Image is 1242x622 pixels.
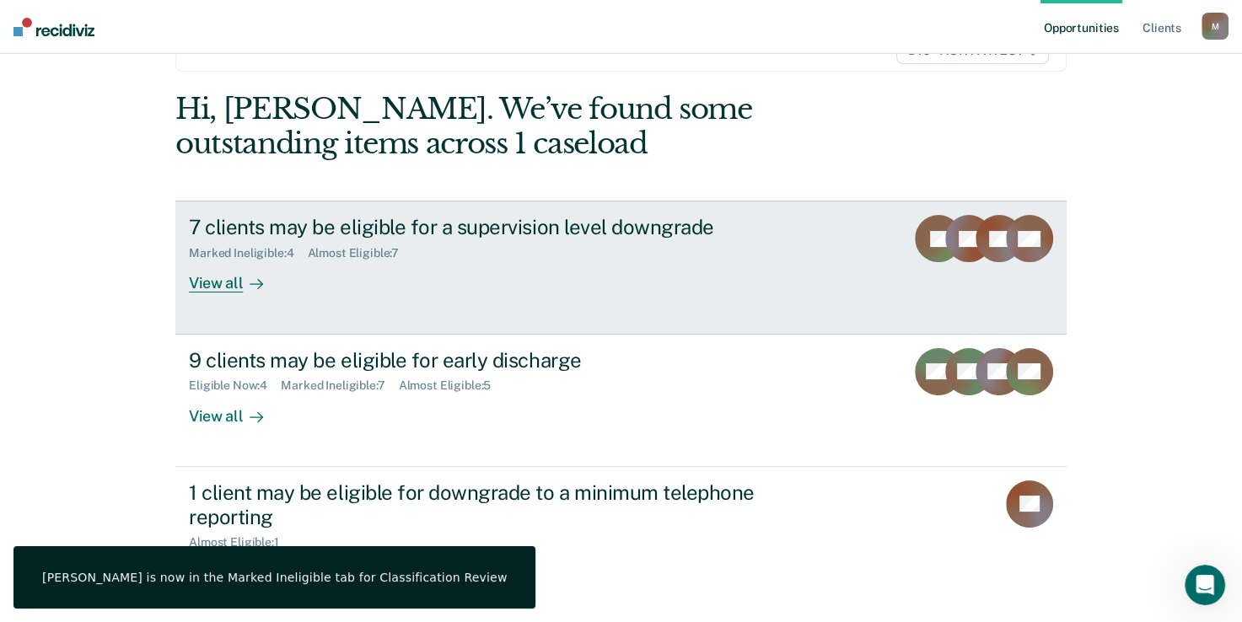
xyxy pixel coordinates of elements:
[189,260,283,293] div: View all
[175,201,1067,334] a: 7 clients may be eligible for a supervision level downgradeMarked Ineligible:4Almost Eligible:7Vi...
[189,215,781,239] div: 7 clients may be eligible for a supervision level downgrade
[13,18,94,36] img: Recidiviz
[189,246,307,260] div: Marked Ineligible : 4
[1185,565,1225,605] iframe: Intercom live chat
[308,246,413,260] div: Almost Eligible : 7
[175,335,1067,467] a: 9 clients may be eligible for early dischargeEligible Now:4Marked Ineligible:7Almost Eligible:5Vi...
[399,378,505,393] div: Almost Eligible : 5
[42,570,507,585] div: [PERSON_NAME] is now in the Marked Ineligible tab for Classification Review
[189,535,293,550] div: Almost Eligible : 1
[189,348,781,373] div: 9 clients may be eligible for early discharge
[189,393,283,426] div: View all
[281,378,398,393] div: Marked Ineligible : 7
[189,480,781,529] div: 1 client may be eligible for downgrade to a minimum telephone reporting
[175,92,888,161] div: Hi, [PERSON_NAME]. We’ve found some outstanding items across 1 caseload
[1202,13,1229,40] button: M
[189,378,281,393] div: Eligible Now : 4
